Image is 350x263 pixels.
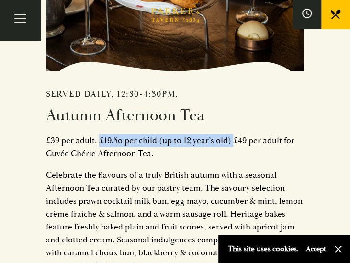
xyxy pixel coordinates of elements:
[306,244,326,253] button: Accept
[333,244,343,254] button: Close and accept
[46,106,305,125] h2: Autumn Afternoon Tea
[46,89,305,99] h2: Served daily, 12:30-4:30pm.
[46,134,305,160] p: £39 per adult. £19.5o per child (up to 12 year’s old) £49 per adult for Cuvée Chérie Afternoon Tea.
[228,242,299,256] p: This site uses cookies.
